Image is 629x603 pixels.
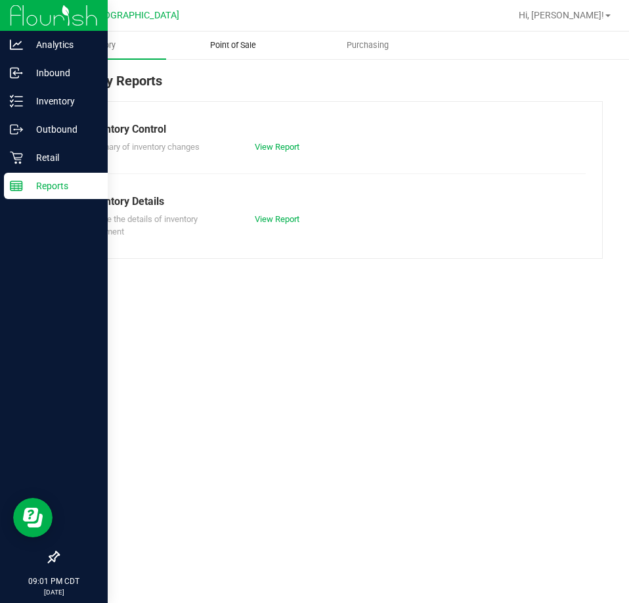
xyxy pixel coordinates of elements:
[519,10,604,20] span: Hi, [PERSON_NAME]!
[329,39,406,51] span: Purchasing
[6,587,102,597] p: [DATE]
[10,38,23,51] inline-svg: Analytics
[85,214,198,237] span: Explore the details of inventory movement
[23,150,102,166] p: Retail
[301,32,435,59] a: Purchasing
[23,122,102,137] p: Outbound
[166,32,301,59] a: Point of Sale
[255,142,299,152] a: View Report
[23,178,102,194] p: Reports
[23,93,102,109] p: Inventory
[58,71,603,101] div: Inventory Reports
[255,214,299,224] a: View Report
[85,122,576,137] div: Inventory Control
[10,66,23,79] inline-svg: Inbound
[192,39,274,51] span: Point of Sale
[85,142,200,152] span: Summary of inventory changes
[6,575,102,587] p: 09:01 PM CDT
[23,65,102,81] p: Inbound
[10,123,23,136] inline-svg: Outbound
[89,10,179,21] span: [GEOGRAPHIC_DATA]
[10,179,23,192] inline-svg: Reports
[85,194,576,210] div: Inventory Details
[10,95,23,108] inline-svg: Inventory
[23,37,102,53] p: Analytics
[10,151,23,164] inline-svg: Retail
[13,498,53,537] iframe: Resource center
